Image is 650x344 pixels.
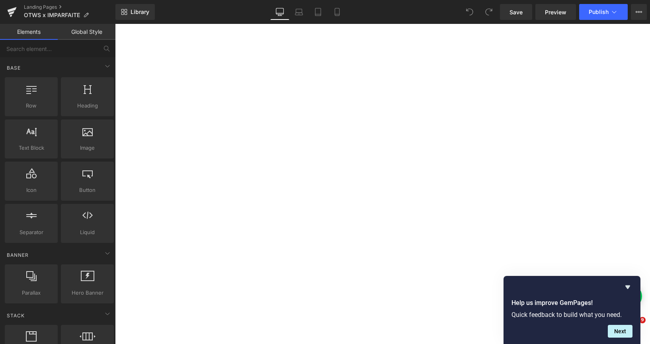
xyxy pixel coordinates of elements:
h2: Help us improve GemPages! [511,298,632,308]
span: Parallax [7,289,55,297]
button: Next question [608,325,632,338]
button: Publish [579,4,628,20]
button: Hide survey [623,282,632,292]
a: Laptop [289,4,308,20]
a: Preview [535,4,576,20]
span: Save [509,8,523,16]
span: Button [63,186,111,194]
p: Quick feedback to build what you need. [511,311,632,319]
span: Icon [7,186,55,194]
span: Row [7,102,55,110]
a: Desktop [270,4,289,20]
a: New Library [115,4,155,20]
span: Banner [6,251,29,259]
span: Base [6,64,21,72]
span: Separator [7,228,55,236]
button: More [631,4,647,20]
span: Hero Banner [63,289,111,297]
span: Publish [589,9,609,15]
a: Tablet [308,4,328,20]
span: 9 [639,317,646,323]
button: Undo [462,4,478,20]
span: Text Block [7,144,55,152]
div: Help us improve GemPages! [511,282,632,338]
span: OTWS x IMPARFAITE [24,12,80,18]
a: Mobile [328,4,347,20]
span: Heading [63,102,111,110]
span: Preview [545,8,566,16]
button: Redo [481,4,497,20]
span: Liquid [63,228,111,236]
a: Landing Pages [24,4,115,10]
span: Library [131,8,149,16]
span: Image [63,144,111,152]
span: Stack [6,312,25,319]
a: Global Style [58,24,115,40]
